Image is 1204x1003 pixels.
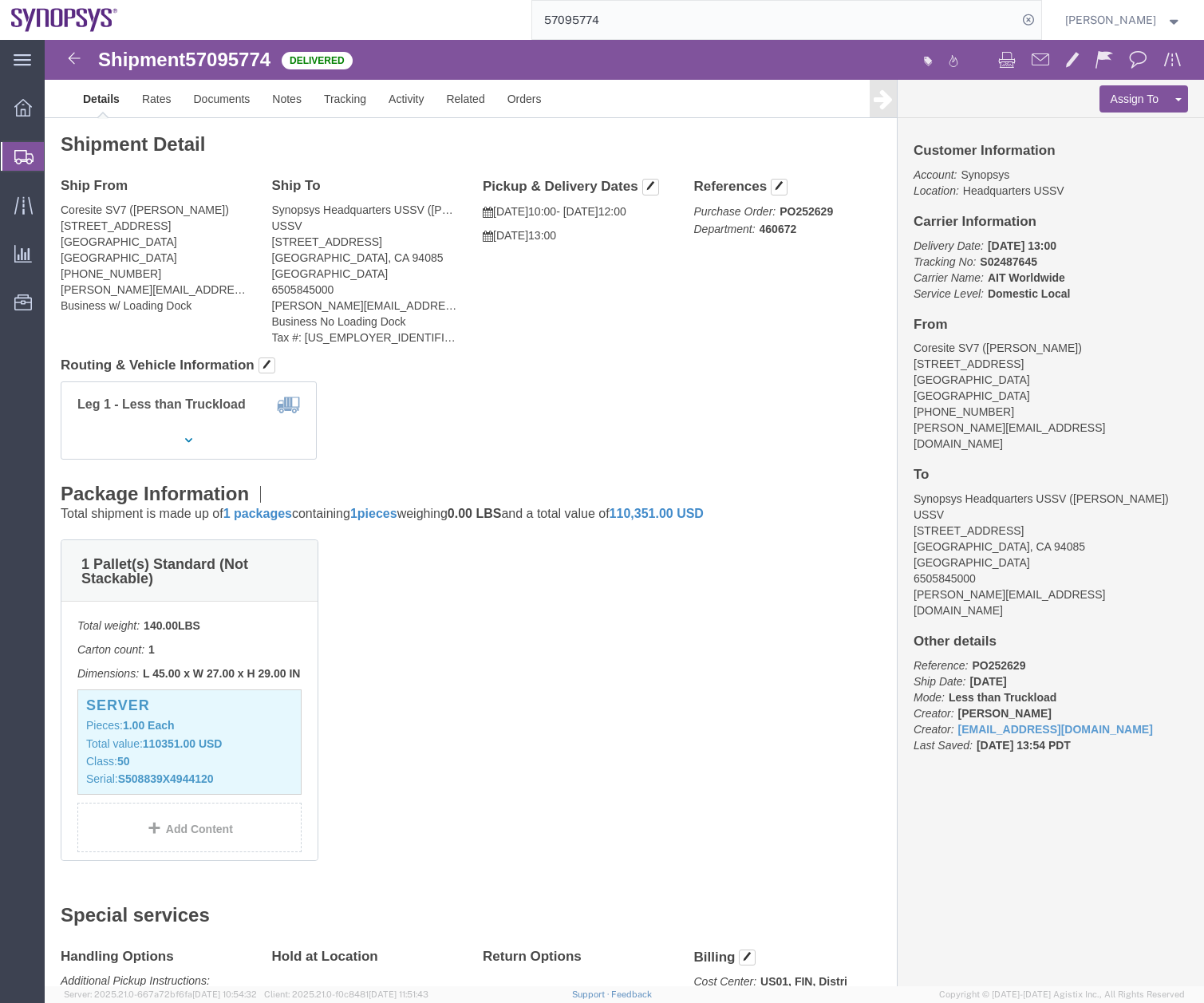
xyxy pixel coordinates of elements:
[264,989,428,999] span: Client: 2025.21.0-f0c8481
[611,989,652,999] a: Feedback
[192,989,257,999] span: [DATE] 10:54:32
[572,989,612,999] a: Support
[369,989,428,999] span: [DATE] 11:51:43
[45,40,1204,986] iframe: FS Legacy Container
[11,8,118,32] img: logo
[1065,11,1156,29] span: Zach Anderson
[64,989,257,999] span: Server: 2025.21.0-667a72bf6fa
[939,988,1185,1001] span: Copyright © [DATE]-[DATE] Agistix Inc., All Rights Reserved
[1064,10,1182,30] button: [PERSON_NAME]
[532,1,1017,39] input: Search for shipment number, reference number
